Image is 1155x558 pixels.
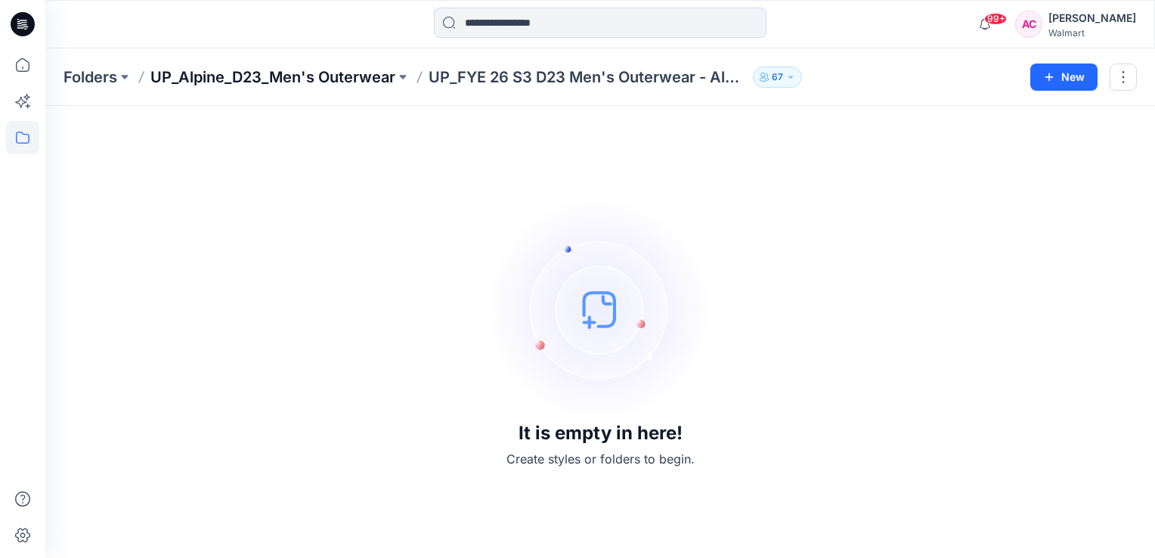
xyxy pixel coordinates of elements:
button: 67 [753,67,802,88]
div: AC [1015,11,1042,38]
h3: It is empty in here! [519,423,683,444]
a: UP_Alpine_D23_Men's Outerwear [150,67,395,88]
span: 99+ [984,13,1007,25]
div: [PERSON_NAME] [1048,9,1136,27]
img: empty-state-image.svg [487,196,714,423]
p: UP_FYE 26 S3 D23 Men's Outerwear - Alpine [429,67,747,88]
a: Folders [63,67,117,88]
p: Create styles or folders to begin. [506,450,695,468]
div: Walmart [1048,27,1136,39]
button: New [1030,64,1098,91]
p: 67 [772,69,783,85]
